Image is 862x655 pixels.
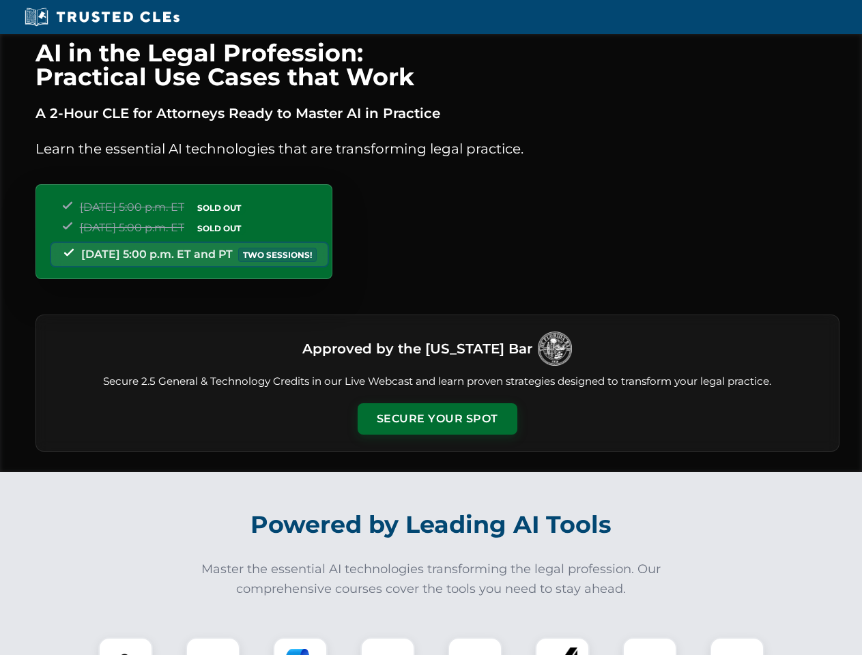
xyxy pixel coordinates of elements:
h3: Approved by the [US_STATE] Bar [302,336,532,361]
span: SOLD OUT [192,221,246,235]
img: Logo [538,332,572,366]
p: A 2-Hour CLE for Attorneys Ready to Master AI in Practice [35,102,839,124]
span: [DATE] 5:00 p.m. ET [80,201,184,214]
button: Secure Your Spot [358,403,517,435]
img: Trusted CLEs [20,7,184,27]
span: [DATE] 5:00 p.m. ET [80,221,184,234]
span: SOLD OUT [192,201,246,215]
h1: AI in the Legal Profession: Practical Use Cases that Work [35,41,839,89]
h2: Powered by Leading AI Tools [53,501,809,549]
p: Master the essential AI technologies transforming the legal profession. Our comprehensive courses... [192,559,670,599]
p: Learn the essential AI technologies that are transforming legal practice. [35,138,839,160]
p: Secure 2.5 General & Technology Credits in our Live Webcast and learn proven strategies designed ... [53,374,822,390]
